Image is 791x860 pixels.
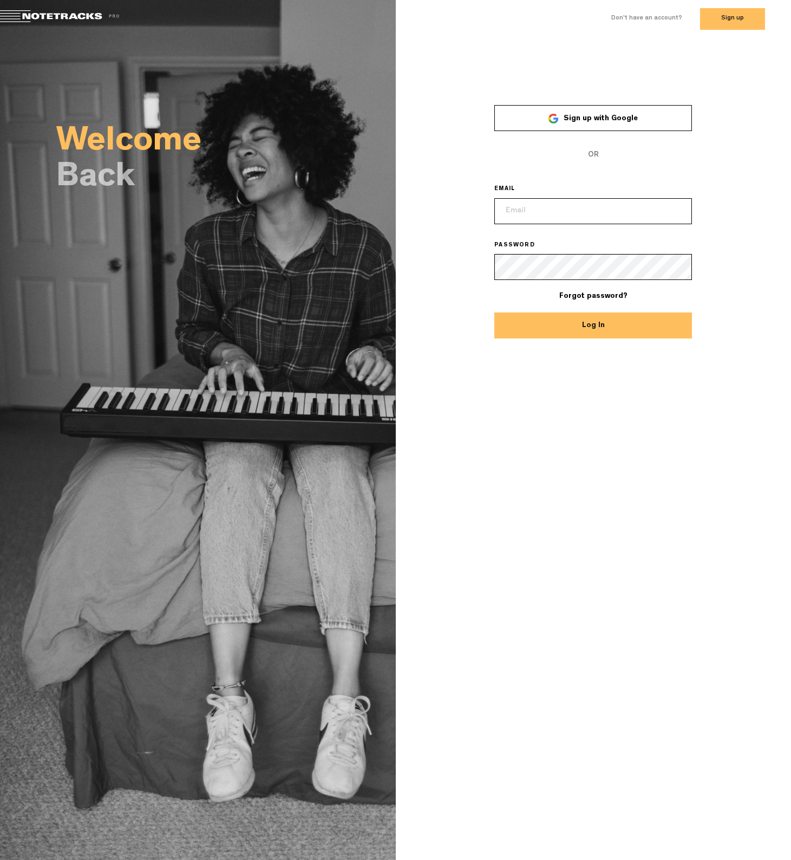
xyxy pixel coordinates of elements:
input: Email [494,198,692,224]
a: Forgot password? [559,292,627,300]
span: OR [494,142,692,168]
label: Don't have an account? [611,14,682,23]
label: PASSWORD [494,242,550,250]
button: Sign up [700,8,765,30]
h2: Welcome [56,128,396,158]
label: EMAIL [494,185,530,194]
span: Sign up with Google [564,115,638,122]
button: Log In [494,312,692,338]
h2: Back [56,164,396,194]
